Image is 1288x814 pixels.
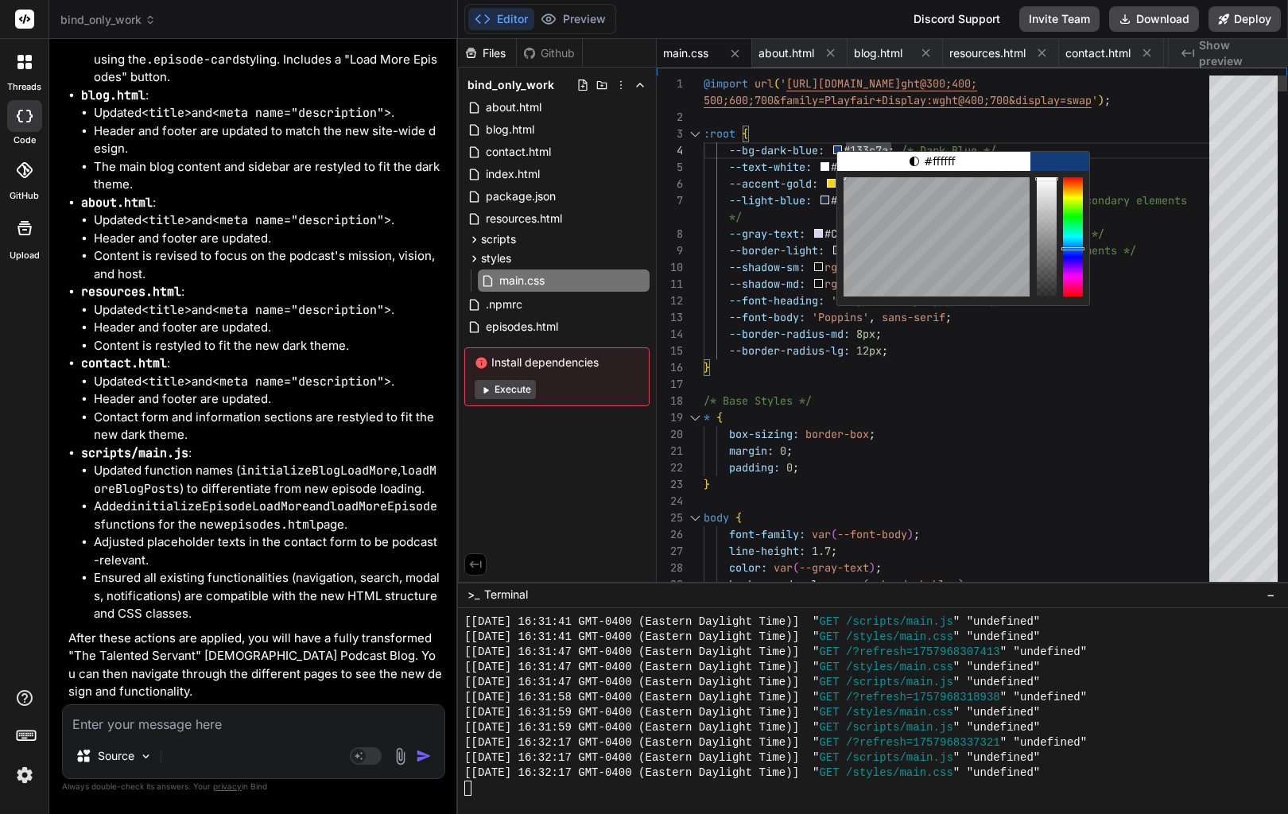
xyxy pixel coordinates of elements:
span: ( [831,527,837,541]
p: After these actions are applied, you will have a fully transformed "The Talented Servant" [DEMOGR... [68,630,442,701]
span: episodes.html [484,317,560,336]
span: /scripts/main.js [846,720,953,735]
span: main.css [663,45,708,61]
span: --font-body [837,527,907,541]
code: <title> [142,302,192,318]
span: resources.html [949,45,1026,61]
span: --accent-gold: [729,176,818,191]
li: The main blog content and sidebar are restyled to fit the dark theme. [94,158,442,194]
div: Files [458,45,516,61]
span: about.html [758,45,814,61]
span: var [812,527,831,541]
span: " "undefined" [953,675,1040,690]
span: { [716,410,723,424]
div: Click to collapse the range. [685,409,705,426]
code: contact.html [81,355,167,371]
span: --border-radius-lg: [729,343,850,358]
li: Updated and . [94,301,442,320]
span: blog.html [484,120,536,139]
span: index.html [484,165,541,184]
div: 16 [657,359,683,376]
span: --gray-text: [729,227,805,241]
span: − [1267,587,1275,603]
button: Invite Team [1019,6,1100,32]
span: --font-heading: [729,293,824,308]
span: [[DATE] 16:32:17 GMT-0400 (Eastern Daylight Time)] " [464,766,819,781]
span: bind_only_work [60,12,156,28]
span: { [735,510,742,525]
code: blog.html [81,87,145,103]
span: /styles/main.css [846,630,953,645]
img: Pick Models [139,750,153,763]
span: :root [704,126,735,141]
div: 9 [657,242,683,259]
span: " "undefined" [953,614,1040,630]
span: 0 [780,444,786,458]
label: code [14,134,36,147]
span: [[DATE] 16:31:47 GMT-0400 (Eastern Daylight Time)] " [464,675,819,690]
span: var [774,560,793,575]
span: 8px [856,327,875,341]
span: ght@300;400; [901,76,977,91]
li: Header and footer are updated. [94,390,442,409]
button: Preview [534,8,612,30]
button: − [1263,582,1278,607]
span: ; [1104,93,1111,107]
span: ; [786,444,793,458]
span: package.json [484,187,557,206]
span: " "undefined" [953,750,1040,766]
div: 4 [657,142,683,159]
span: scripts [481,231,516,247]
code: initializeBlogLoadMore [240,463,398,479]
div: 6 [657,176,683,192]
span: ; [875,327,882,341]
div: 13 [657,309,683,326]
span: /styles/main.css [846,660,953,675]
span: blog.html [854,45,902,61]
div: 21 [657,443,683,459]
span: ) [958,577,964,591]
span: ; [945,310,952,324]
div: Click to collapse the range. [685,510,705,526]
span: ; [831,544,837,558]
div: Click to toggle color options (rgb/hsl/hex) [837,152,1030,171]
code: <meta name="description"> [212,374,391,390]
span: [[DATE] 16:31:58 GMT-0400 (Eastern Daylight Time)] " [464,690,819,705]
li: Adjusted placeholder texts in the contact form to be podcast-relevant. [94,533,442,569]
span: url [755,76,774,91]
li: A brand new page to list all podcast episodes in a grid format, using the styling. Includes a "Lo... [94,33,442,87]
span: font-family: [729,527,805,541]
li: Header and footer are updated. [94,319,442,337]
li: Header and footer are updated. [94,230,442,248]
div: Click to collapse the range. [685,126,705,142]
span: GET [819,690,839,705]
code: <meta name="description"> [212,212,391,228]
div: 10 [657,259,683,276]
span: } [704,360,710,374]
span: ( [774,76,780,91]
img: settings [11,762,38,789]
span: line-height: [729,544,805,558]
span: " "undefined" [953,660,1040,675]
span: " "undefined" [953,720,1040,735]
span: #CCD6F6 [824,227,869,241]
code: <meta name="description"> [212,302,391,318]
span: #ffffff [924,152,956,171]
span: --shadow-md: [729,277,805,291]
div: 14 [657,326,683,343]
span: ; [875,560,882,575]
div: 24 [657,493,683,510]
div: 12 [657,293,683,309]
span: ; [882,343,888,358]
span: body [704,510,729,525]
li: Ensured all existing functionalities (navigation, search, modals, notifications) are compatible w... [94,569,442,623]
span: --bg-dark-blue [869,577,958,591]
span: " "undefined" [1000,645,1087,660]
span: ' [1092,93,1098,107]
span: GET [819,660,839,675]
span: bind_only_work [467,77,554,93]
li: Updated and . [94,373,442,391]
div: 11 [657,276,683,293]
span: 0 [786,460,793,475]
code: loadMoreBlogPosts [94,463,436,497]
